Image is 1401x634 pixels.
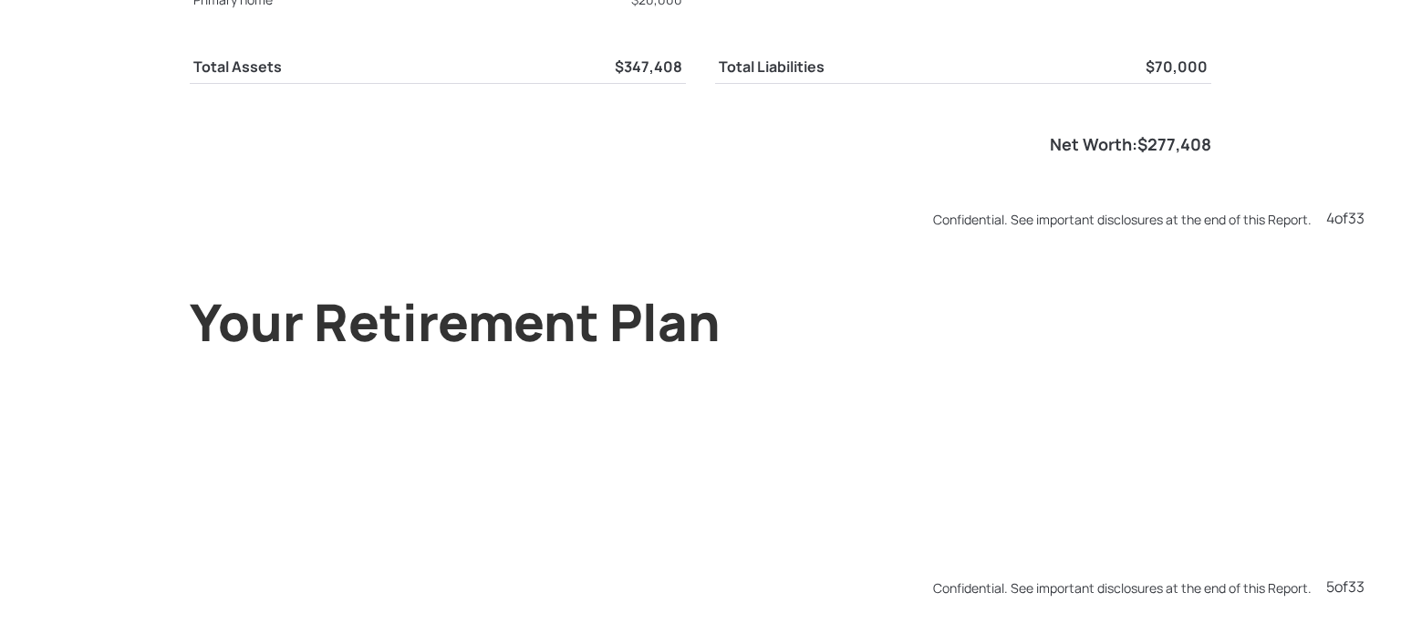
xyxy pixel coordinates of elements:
div: Confidential. See important disclosures at the end of this Report. [933,578,1312,598]
div: 4 of 33 [1326,207,1365,229]
div: Confidential. See important disclosures at the end of this Report. [933,210,1312,229]
h1: Your Retirement Plan [190,286,721,357]
h4: Net Worth: $277,408 [1050,135,1211,155]
div: 5 of 33 [1326,576,1365,598]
